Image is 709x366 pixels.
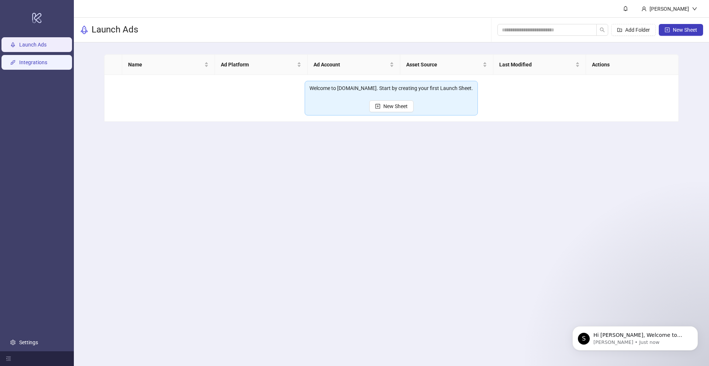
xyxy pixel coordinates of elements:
h3: Launch Ads [92,24,138,36]
span: folder-add [617,27,622,32]
iframe: Intercom notifications message [561,311,709,362]
th: Last Modified [493,55,586,75]
div: Welcome to [DOMAIN_NAME]. Start by creating your first Launch Sheet. [309,84,473,92]
span: user [641,6,647,11]
span: bell [623,6,628,11]
span: New Sheet [383,103,408,109]
th: Ad Account [308,55,400,75]
div: [PERSON_NAME] [647,5,692,13]
a: Settings [19,339,38,345]
th: Ad Platform [215,55,308,75]
th: Actions [586,55,679,75]
button: New Sheet [369,100,414,112]
span: menu-fold [6,356,11,361]
span: search [600,27,605,32]
span: Last Modified [499,61,574,69]
span: down [692,6,697,11]
a: Launch Ads [19,42,47,48]
span: Name [128,61,203,69]
span: Add Folder [625,27,650,33]
th: Asset Source [400,55,493,75]
span: plus-square [665,27,670,32]
span: Ad Platform [221,61,295,69]
span: Ad Account [314,61,388,69]
span: New Sheet [673,27,697,33]
span: rocket [80,25,89,34]
span: plus-square [375,104,380,109]
button: Add Folder [611,24,656,36]
span: Asset Source [406,61,481,69]
button: New Sheet [659,24,703,36]
th: Name [122,55,215,75]
a: Integrations [19,59,47,65]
